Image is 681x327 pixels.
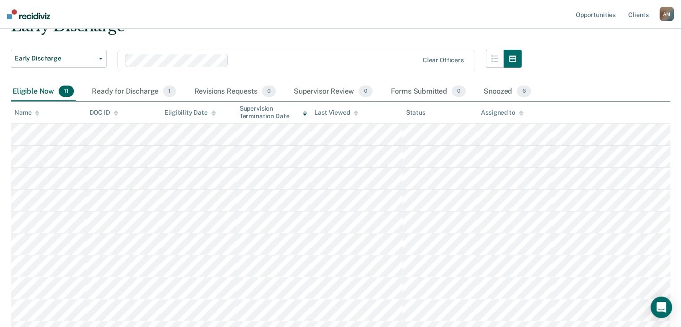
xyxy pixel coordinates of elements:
div: Forms Submitted0 [389,82,467,102]
div: Snoozed6 [482,82,533,102]
span: 0 [262,86,276,97]
div: Supervisor Review0 [292,82,375,102]
div: Clear officers [423,56,464,64]
button: Early Discharge [11,50,107,68]
div: Early Discharge [11,17,522,43]
div: Supervision Termination Date [240,105,308,120]
span: Early Discharge [15,55,95,62]
img: Recidiviz [7,9,50,19]
div: A M [660,7,674,21]
div: Open Intercom Messenger [651,297,672,318]
div: Ready for Discharge1 [90,82,178,102]
span: 0 [359,86,373,97]
div: Eligible Now11 [11,82,76,102]
span: 1 [163,86,176,97]
div: Name [14,109,39,116]
span: 6 [517,86,531,97]
span: 11 [59,86,74,97]
div: Revisions Requests0 [192,82,277,102]
div: DOC ID [90,109,118,116]
div: Last Viewed [314,109,358,116]
div: Eligibility Date [164,109,216,116]
div: Status [406,109,425,116]
span: 0 [452,86,466,97]
button: AM [660,7,674,21]
div: Assigned to [481,109,523,116]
